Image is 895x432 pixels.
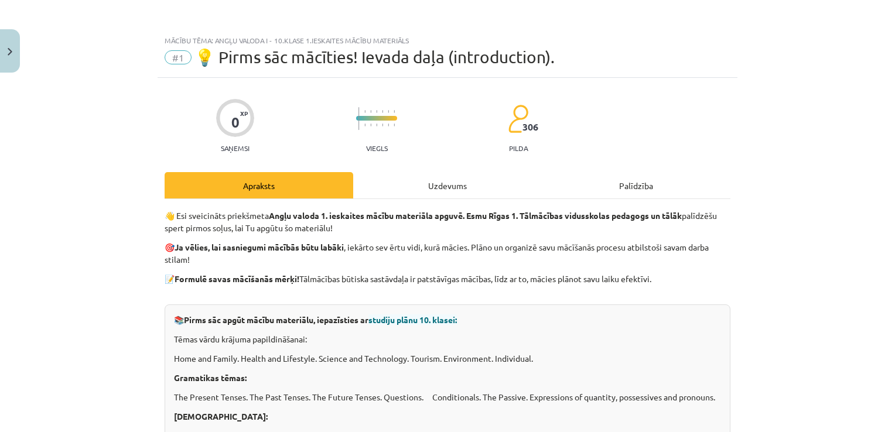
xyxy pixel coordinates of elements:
strong: Formulē savas mācīšanās mērķi! [175,273,299,284]
img: icon-short-line-57e1e144782c952c97e751825c79c345078a6d821885a25fce030b3d8c18986b.svg [382,124,383,126]
p: pilda [509,144,528,152]
span: 💡 Pirms sāc mācīties! Ievada daļa (introduction). [194,47,555,67]
strong: Angļu valoda 1. ieskaites mācību materiāla apguvē. Esmu Rīgas 1. Tālmācības vidusskolas pedagogs ... [269,210,682,221]
p: Tēmas vārdu krājuma papildināšanai: [174,333,721,345]
img: icon-short-line-57e1e144782c952c97e751825c79c345078a6d821885a25fce030b3d8c18986b.svg [382,110,383,113]
img: icon-short-line-57e1e144782c952c97e751825c79c345078a6d821885a25fce030b3d8c18986b.svg [388,124,389,126]
div: Uzdevums [353,172,542,198]
img: icon-short-line-57e1e144782c952c97e751825c79c345078a6d821885a25fce030b3d8c18986b.svg [364,124,365,126]
p: 🎯 , iekārto sev ērtu vidi, kurā mācies. Plāno un organizē savu mācīšanās procesu atbilstoši savam... [165,241,730,266]
strong: Ja vēlies, lai sasniegumi mācībās būtu labāki [175,242,344,252]
div: 0 [231,114,240,131]
img: icon-short-line-57e1e144782c952c97e751825c79c345078a6d821885a25fce030b3d8c18986b.svg [394,124,395,126]
img: icon-short-line-57e1e144782c952c97e751825c79c345078a6d821885a25fce030b3d8c18986b.svg [364,110,365,113]
img: icon-close-lesson-0947bae3869378f0d4975bcd49f059093ad1ed9edebbc8119c70593378902aed.svg [8,48,12,56]
span: 306 [522,122,538,132]
div: Apraksts [165,172,353,198]
p: Saņemsi [216,144,254,152]
div: Mācību tēma: Angļu valoda i - 10.klase 1.ieskaites mācību materiāls [165,36,730,44]
p: Viegls [366,144,388,152]
img: icon-short-line-57e1e144782c952c97e751825c79c345078a6d821885a25fce030b3d8c18986b.svg [370,124,371,126]
span: XP [240,110,248,116]
p: 📝 Tālmācības būtiska sastāvdaļa ir patstāvīgas mācības, līdz ar to, mācies plānot savu laiku efek... [165,273,730,297]
strong: [DEMOGRAPHIC_DATA]: [174,411,268,421]
p: 📚 [174,314,721,326]
p: 👋 Esi sveicināts priekšmeta palīdzēšu spert pirmos soļus, lai Tu apgūtu šo materiālu! [165,210,730,234]
img: icon-short-line-57e1e144782c952c97e751825c79c345078a6d821885a25fce030b3d8c18986b.svg [394,110,395,113]
p: The Present Tenses. The Past Tenses. The Future Tenses. Questions. Conditionals. The Passive. Exp... [174,391,721,403]
div: Palīdzība [542,172,730,198]
img: students-c634bb4e5e11cddfef0936a35e636f08e4e9abd3cc4e673bd6f9a4125e45ecb1.svg [508,104,528,133]
strong: Pirms sāc apgūt mācību materiālu, iepazīsties ar [184,314,457,325]
img: icon-short-line-57e1e144782c952c97e751825c79c345078a6d821885a25fce030b3d8c18986b.svg [370,110,371,113]
img: icon-short-line-57e1e144782c952c97e751825c79c345078a6d821885a25fce030b3d8c18986b.svg [376,110,377,113]
span: studiju plānu 10. klasei: [368,314,457,325]
img: icon-short-line-57e1e144782c952c97e751825c79c345078a6d821885a25fce030b3d8c18986b.svg [388,110,389,113]
img: icon-long-line-d9ea69661e0d244f92f715978eff75569469978d946b2353a9bb055b3ed8787d.svg [358,107,360,130]
strong: Gramatikas tēmas: [174,372,247,383]
span: #1 [165,50,192,64]
p: Home and Family. Health and Lifestyle. Science and Technology. Tourism. Environment. Individual. [174,352,721,365]
img: icon-short-line-57e1e144782c952c97e751825c79c345078a6d821885a25fce030b3d8c18986b.svg [376,124,377,126]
